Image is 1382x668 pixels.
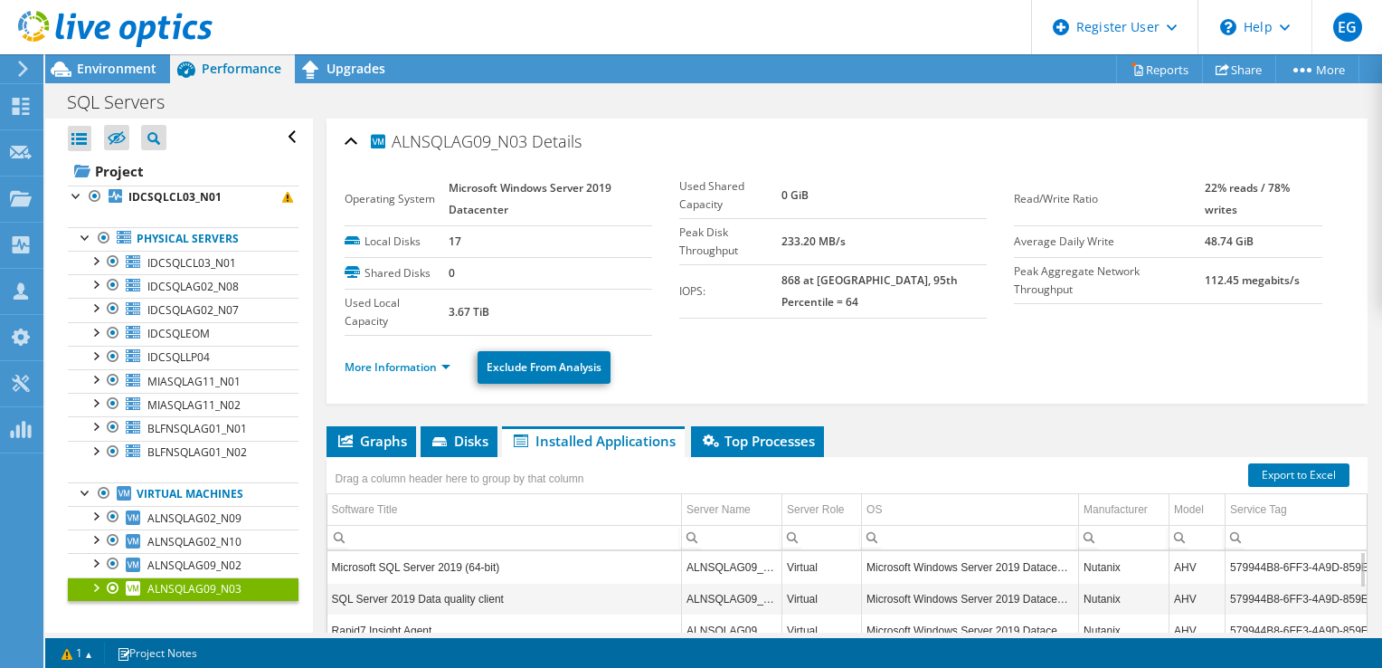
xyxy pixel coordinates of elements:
[782,583,862,615] td: Column Server Role, Value Virtual
[1230,499,1286,520] div: Service Tag
[1174,499,1204,520] div: Model
[1079,615,1169,646] td: Column Manufacturer, Value Nutanix
[532,130,582,152] span: Details
[1014,262,1205,299] label: Peak Aggregate Network Throughput
[147,581,241,596] span: ALNSQLAG09_N03
[1205,234,1254,249] b: 48.74 GiB
[1079,551,1169,583] td: Column Manufacturer, Value Nutanix
[202,60,281,77] span: Performance
[147,349,210,365] span: IDCSQLLP04
[1079,494,1169,526] td: Manufacturer Column
[147,279,239,294] span: IDCSQLAG02_N08
[147,255,236,271] span: IDCSQLCL03_N01
[1116,55,1203,83] a: Reports
[147,326,210,341] span: IDCSQLEOM
[68,274,298,298] a: IDCSQLAG02_N08
[787,499,844,520] div: Server Role
[682,525,782,549] td: Column Server Name, Filter cell
[1079,583,1169,615] td: Column Manufacturer, Value Nutanix
[862,583,1079,615] td: Column OS, Value Microsoft Windows Server 2019 Datacenter
[68,346,298,369] a: IDCSQLLP04
[345,264,449,282] label: Shared Disks
[128,189,222,205] b: IDCSQLCL03_N01
[68,393,298,416] a: MIASQLAG11_N02
[682,583,782,615] td: Column Server Name, Value ALNSQLAG09_N03
[781,234,846,249] b: 233.20 MB/s
[68,298,298,321] a: IDCSQLAG02_N07
[327,583,682,615] td: Column Software Title, Value SQL Server 2019 Data quality client
[782,525,862,549] td: Column Server Role, Filter cell
[449,180,611,217] b: Microsoft Windows Server 2019 Datacenter
[68,553,298,577] a: ALNSQLAG09_N02
[866,499,882,520] div: OS
[449,234,461,249] b: 17
[68,369,298,393] a: MIASQLAG11_N01
[345,359,450,375] a: More Information
[345,233,449,251] label: Local Disks
[327,551,682,583] td: Column Software Title, Value Microsoft SQL Server 2019 (64-bit)
[345,190,449,208] label: Operating System
[1248,463,1349,487] a: Export to Excel
[68,322,298,346] a: IDCSQLEOM
[862,615,1079,646] td: Column OS, Value Microsoft Windows Server 2019 Datacenter
[1220,19,1236,35] svg: \n
[68,251,298,274] a: IDCSQLCL03_N01
[1079,525,1169,549] td: Column Manufacturer, Filter cell
[862,551,1079,583] td: Column OS, Value Microsoft Windows Server 2019 Datacenter
[368,130,527,151] span: ALNSQLAG09_N03
[1014,233,1205,251] label: Average Daily Write
[147,534,241,549] span: ALNSQLAG02_N10
[68,506,298,530] a: ALNSQLAG02_N09
[1205,180,1290,217] b: 22% reads / 78% writes
[327,494,682,526] td: Software Title Column
[1169,615,1226,646] td: Column Model, Value AHV
[68,157,298,186] a: Project
[682,551,782,583] td: Column Server Name, Value ALNSQLAG09_N03
[68,441,298,464] a: BLFNSQLAG01_N02
[332,499,398,520] div: Software Title
[1084,499,1148,520] div: Manufacturer
[147,397,241,413] span: MIASQLAG11_N02
[449,265,455,281] b: 0
[782,615,862,646] td: Column Server Role, Value Virtual
[1205,272,1300,288] b: 112.45 megabits/s
[1169,551,1226,583] td: Column Model, Value AHV
[679,282,781,301] label: IOPS:
[700,432,815,450] span: Top Processes
[147,558,241,573] span: ALNSQLAG09_N02
[781,272,958,310] b: 868 at [GEOGRAPHIC_DATA], 95th Percentile = 64
[68,482,298,506] a: Virtual Machines
[68,530,298,553] a: ALNSQLAG02_N10
[449,304,489,320] b: 3.67 TiB
[682,615,782,646] td: Column Server Name, Value ALNSQLAG09_N03
[327,525,682,549] td: Column Software Title, Filter cell
[1169,525,1226,549] td: Column Model, Filter cell
[49,642,105,664] a: 1
[327,60,385,77] span: Upgrades
[147,374,241,389] span: MIASQLAG11_N01
[1169,494,1226,526] td: Model Column
[511,432,676,450] span: Installed Applications
[68,186,298,209] a: IDCSQLCL03_N01
[686,499,751,520] div: Server Name
[862,494,1079,526] td: OS Column
[68,227,298,251] a: Physical Servers
[1275,55,1359,83] a: More
[1333,13,1362,42] span: EG
[782,494,862,526] td: Server Role Column
[331,466,589,491] div: Drag a column header here to group by that column
[781,187,809,203] b: 0 GiB
[679,224,781,260] label: Peak Disk Throughput
[1202,55,1276,83] a: Share
[147,511,241,526] span: ALNSQLAG02_N09
[682,494,782,526] td: Server Name Column
[1169,583,1226,615] td: Column Model, Value AHV
[147,444,247,460] span: BLFNSQLAG01_N02
[862,525,1079,549] td: Column OS, Filter cell
[430,432,488,450] span: Disks
[478,351,611,384] a: Exclude From Analysis
[1014,190,1205,208] label: Read/Write Ratio
[336,432,407,450] span: Graphs
[59,92,193,112] h1: SQL Servers
[68,416,298,440] a: BLFNSQLAG01_N01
